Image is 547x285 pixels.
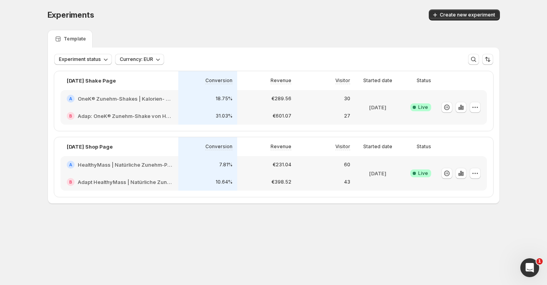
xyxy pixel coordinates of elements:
[69,96,72,101] h2: A
[216,113,232,119] p: 31.03%
[520,258,539,277] iframe: Intercom live chat
[418,104,428,110] span: Live
[335,143,350,150] p: Visitor
[78,95,172,103] h2: OneK® Zunehm-Shakes | Kalorien- und proteinreich fürs Zunehmen
[363,143,392,150] p: Started date
[78,112,172,120] h2: Adap: OneK® Zunehm-Shake von HealthyMass | 100% natürlich
[64,36,86,42] p: Template
[369,103,386,111] p: [DATE]
[363,77,392,84] p: Started date
[273,162,291,168] p: €231.04
[271,96,291,102] p: €289.56
[69,162,72,167] h2: A
[482,54,493,65] button: Sort the results
[69,114,72,118] h2: B
[216,179,232,185] p: 10.64%
[273,113,291,119] p: €601.07
[417,143,431,150] p: Status
[48,10,94,20] span: Experiments
[120,56,153,63] span: Currency: EUR
[54,54,112,65] button: Experiment status
[69,180,72,184] h2: B
[344,162,350,168] p: 60
[78,178,172,186] h2: Adapt HealthyMass | Natürliche Zunehm-Produkte: Shakes, [PERSON_NAME] & mehr
[344,113,350,119] p: 27
[115,54,164,65] button: Currency: EUR
[271,179,291,185] p: €398.52
[369,169,386,177] p: [DATE]
[59,56,101,63] span: Experiment status
[67,143,113,151] p: [DATE] Shop Page
[67,77,116,85] p: [DATE] Shake Page
[216,96,232,102] p: 18.75%
[205,77,232,84] p: Conversion
[205,143,232,150] p: Conversion
[418,170,428,177] span: Live
[78,161,172,169] h2: HealthyMass | Natürliche Zunehm-Produkte: Shakes, Riegel & mehr
[417,77,431,84] p: Status
[536,258,543,265] span: 1
[344,179,350,185] p: 43
[271,77,291,84] p: Revenue
[440,12,495,18] span: Create new experiment
[429,9,500,20] button: Create new experiment
[335,77,350,84] p: Visitor
[219,162,232,168] p: 7.81%
[271,143,291,150] p: Revenue
[344,96,350,102] p: 30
